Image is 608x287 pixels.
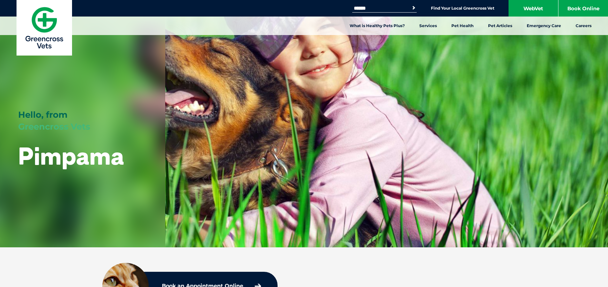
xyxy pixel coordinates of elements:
a: What is Healthy Pets Plus? [342,17,412,35]
span: Hello, from [18,109,67,120]
a: Emergency Care [519,17,568,35]
a: Careers [568,17,599,35]
a: Find Your Local Greencross Vet [431,6,494,11]
a: Pet Articles [481,17,519,35]
a: Pet Health [444,17,481,35]
button: Search [410,5,417,11]
a: Services [412,17,444,35]
span: Greencross Vets [18,121,90,132]
h1: Pimpama [18,143,124,169]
